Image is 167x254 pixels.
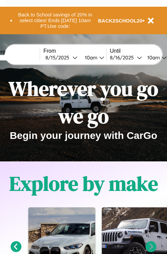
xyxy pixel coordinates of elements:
div: 8 / 16 / 2025 [110,54,137,61]
b: BACK2SCHOOL20 [98,18,143,23]
div: 10am [144,54,162,61]
div: 10am [81,54,99,61]
button: Back to School savings of 20% in select cities! Ends [DATE] 10am PT.Use code: [12,10,98,31]
h1: Explore by make [9,170,158,197]
label: From [43,48,106,54]
button: 10am [79,54,106,61]
button: 8/15/2025 [43,54,79,61]
div: 8 / 15 / 2025 [45,54,72,61]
